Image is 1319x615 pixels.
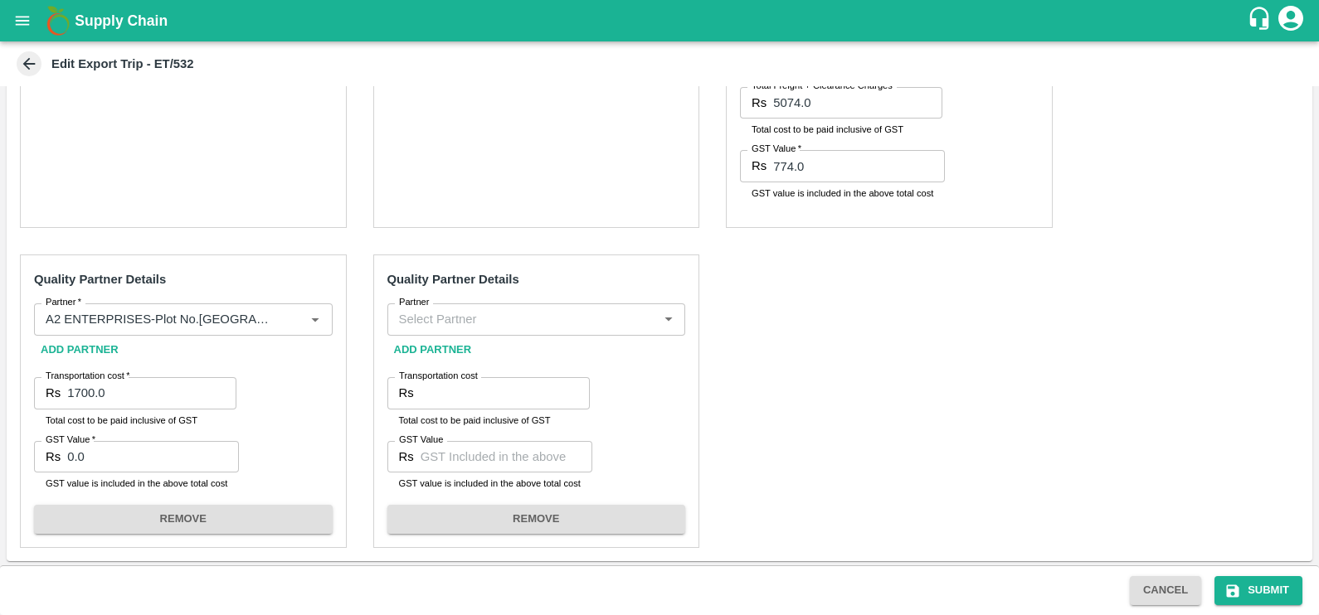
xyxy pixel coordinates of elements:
label: Transportation cost [46,370,129,383]
button: Add Partner [387,336,479,365]
button: Submit [1214,576,1302,605]
p: Rs [752,94,767,112]
p: GST value is included in the above total cost [46,476,227,491]
label: GST Value [399,433,443,447]
a: Supply Chain [75,9,1247,32]
p: Rs [752,157,767,175]
button: REMOVE [34,505,333,534]
button: open drawer [3,2,41,40]
button: Open [658,308,679,330]
div: account of current user [1276,3,1306,38]
label: Partner [46,296,81,309]
label: Transportation cost [399,370,478,383]
b: Supply Chain [75,12,168,29]
label: Partner [399,296,430,309]
p: Rs [399,384,414,402]
div: customer-support [1247,6,1276,36]
p: Rs [46,384,61,402]
input: GST Included in the above cost [67,441,239,472]
input: GST Included in the above cost [421,441,592,472]
p: Rs [46,448,61,466]
input: Select Partner [39,308,279,330]
strong: Quality Partner Details [34,273,166,286]
label: GST Value [752,143,801,156]
input: GST Included in the above cost [773,150,945,182]
button: Open [304,308,326,330]
b: Edit Export Trip - ET/532 [51,57,194,70]
button: Add Partner [34,336,125,365]
button: REMOVE [387,505,686,534]
p: Total cost to be paid inclusive of GST [399,413,578,428]
strong: Quality Partner Details [387,273,519,286]
img: logo [41,4,75,37]
p: Total cost to be paid inclusive of GST [46,413,225,428]
label: GST Value [46,433,95,447]
p: Total cost to be paid inclusive of GST [752,122,931,137]
p: GST value is included in the above total cost [399,476,581,491]
input: Select Partner [392,308,654,330]
p: GST value is included in the above total cost [752,186,933,201]
label: Total Freight + Clearance Charges [752,80,898,93]
button: Cancel [1130,576,1201,605]
p: Rs [399,448,414,466]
